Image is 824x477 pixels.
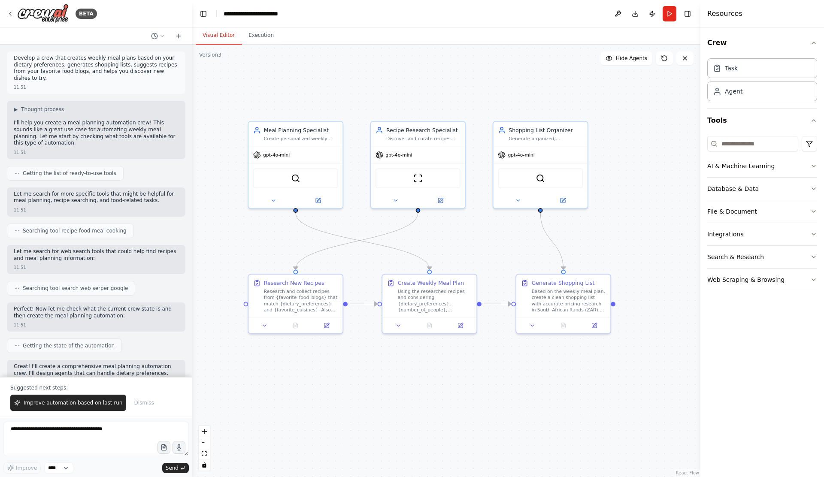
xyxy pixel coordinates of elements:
[707,184,759,193] div: Database & Data
[264,136,338,142] div: Create personalized weekly meal plans based on {dietary_preferences}, {number_of_people}, and {bu...
[166,465,179,471] span: Send
[676,471,699,475] a: React Flow attribution
[23,285,128,292] span: Searching tool search web serper google
[23,170,116,177] span: Getting the list of ready-to-use tools
[707,155,817,177] button: AI & Machine Learning
[23,342,115,349] span: Getting the state of the automation
[172,31,185,41] button: Start a new chat
[14,306,179,319] p: Perfect! Now let me check what the current crew state is and then create the meal planning automa...
[264,126,338,134] div: Meal Planning Specialist
[413,174,422,183] img: ScrapeWebsiteTool
[515,274,611,334] div: Generate Shopping ListBased on the weekly meal plan, create a clean shopping list with accurate p...
[14,191,179,204] p: Let me search for more specific tools that might be helpful for meal planning, recipe searching, ...
[385,152,412,158] span: gpt-4o-mini
[370,121,466,209] div: Recipe Research SpecialistDiscover and curate recipes from {favorite_food_blogs} and find new exc...
[14,84,26,91] div: 11:51
[509,126,583,134] div: Shopping List Organizer
[707,269,817,291] button: Web Scraping & Browsing
[14,264,26,271] div: 11:51
[197,8,209,20] button: Hide left sidebar
[14,248,179,262] p: Let me search for web search tools that could help find recipes and meal planning information:
[14,207,26,213] div: 11:51
[242,27,281,45] button: Execution
[14,55,179,82] p: Develop a crew that creates weekly meal plans based on your dietary preferences, generates shoppi...
[264,288,338,313] div: Research and collect recipes from {favorite_food_blogs} that match {dietary_preferences} and {fav...
[14,120,179,146] p: I'll help you create a meal planning automation crew! This sounds like a great use case for autom...
[707,246,817,268] button: Search & Research
[707,55,817,108] div: Crew
[24,399,122,406] span: Improve automation based on last run
[199,426,210,437] button: zoom in
[707,109,817,133] button: Tools
[682,8,694,20] button: Hide right sidebar
[292,213,433,270] g: Edge from 7075a045-c992-4d85-bd64-1a0384b9f7c7 to d4de0f3a-0db2-4691-8895-9d69a3070ee6
[23,227,127,234] span: Searching tool recipe food meal cooking
[291,174,300,183] img: SerperDevTool
[264,279,324,287] div: Research New Recipes
[707,178,817,200] button: Database & Data
[279,321,312,330] button: No output available
[581,321,607,330] button: Open in side panel
[386,136,460,142] div: Discover and curate recipes from {favorite_food_blogs} and find new exciting dishes that match {d...
[532,279,595,287] div: Generate Shopping List
[616,55,647,62] span: Hide Agents
[130,395,158,411] button: Dismiss
[10,395,126,411] button: Improve automation based on last run
[725,87,742,96] div: Agent
[493,121,588,209] div: Shopping List OrganizerGenerate organized, comprehensive shopping lists with accurate local prici...
[248,274,343,334] div: Research New RecipesResearch and collect recipes from {favorite_food_blogs} that match {dietary_p...
[21,106,64,113] span: Thought process
[158,441,170,454] button: Upload files
[14,106,64,113] button: ▶Thought process
[199,426,210,471] div: React Flow controls
[14,106,18,113] span: ▶
[173,441,185,454] button: Click to speak your automation idea
[707,223,817,245] button: Integrations
[199,51,221,58] div: Version 3
[536,174,545,183] img: SerperDevTool
[196,27,242,45] button: Visual Editor
[536,213,567,270] g: Edge from 62627d8b-4ac8-414e-b63d-b022cfbf690c to ab388eaf-113a-4c9b-ba92-b0b3d297f9ba
[707,200,817,223] button: File & Document
[707,275,785,284] div: Web Scraping & Browsing
[263,152,290,158] span: gpt-4o-mini
[413,321,445,330] button: No output available
[707,230,743,238] div: Integrations
[398,288,472,313] div: Using the researched recipes and considering {dietary_preferences}, {number_of_people}, {budget_r...
[386,126,460,134] div: Recipe Research Specialist
[707,207,757,216] div: File & Document
[313,321,339,330] button: Open in side panel
[547,321,579,330] button: No output available
[532,288,606,313] div: Based on the weekly meal plan, create a clean shopping list with accurate pricing research in Sou...
[14,322,26,328] div: 11:51
[199,448,210,459] button: fit view
[508,152,534,158] span: gpt-4o-mini
[134,399,154,406] span: Dismiss
[199,437,210,448] button: zoom out
[382,274,477,334] div: Create Weekly Meal PlanUsing the researched recipes and considering {dietary_preferences}, {numbe...
[162,463,189,473] button: Send
[600,51,652,65] button: Hide Agents
[707,9,742,19] h4: Resources
[17,4,69,23] img: Logo
[76,9,97,19] div: BETA
[148,31,168,41] button: Switch to previous chat
[707,133,817,298] div: Tools
[224,9,278,18] nav: breadcrumb
[707,162,775,170] div: AI & Machine Learning
[509,136,583,142] div: Generate organized, comprehensive shopping lists with accurate local pricing for {preferred_store...
[725,64,738,72] div: Task
[447,321,473,330] button: Open in side panel
[199,459,210,471] button: toggle interactivity
[348,300,378,308] g: Edge from 7b5415fe-2a86-4cb0-a125-16840c69592f to d4de0f3a-0db2-4691-8895-9d69a3070ee6
[482,300,512,308] g: Edge from d4de0f3a-0db2-4691-8895-9d69a3070ee6 to ab388eaf-113a-4c9b-ba92-b0b3d297f9ba
[419,196,462,205] button: Open in side panel
[707,253,764,261] div: Search & Research
[707,31,817,55] button: Crew
[248,121,343,209] div: Meal Planning SpecialistCreate personalized weekly meal plans based on {dietary_preferences}, {nu...
[16,465,37,471] span: Improve
[10,384,182,391] p: Suggested next steps:
[297,196,340,205] button: Open in side panel
[541,196,585,205] button: Open in side panel
[3,462,41,474] button: Improve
